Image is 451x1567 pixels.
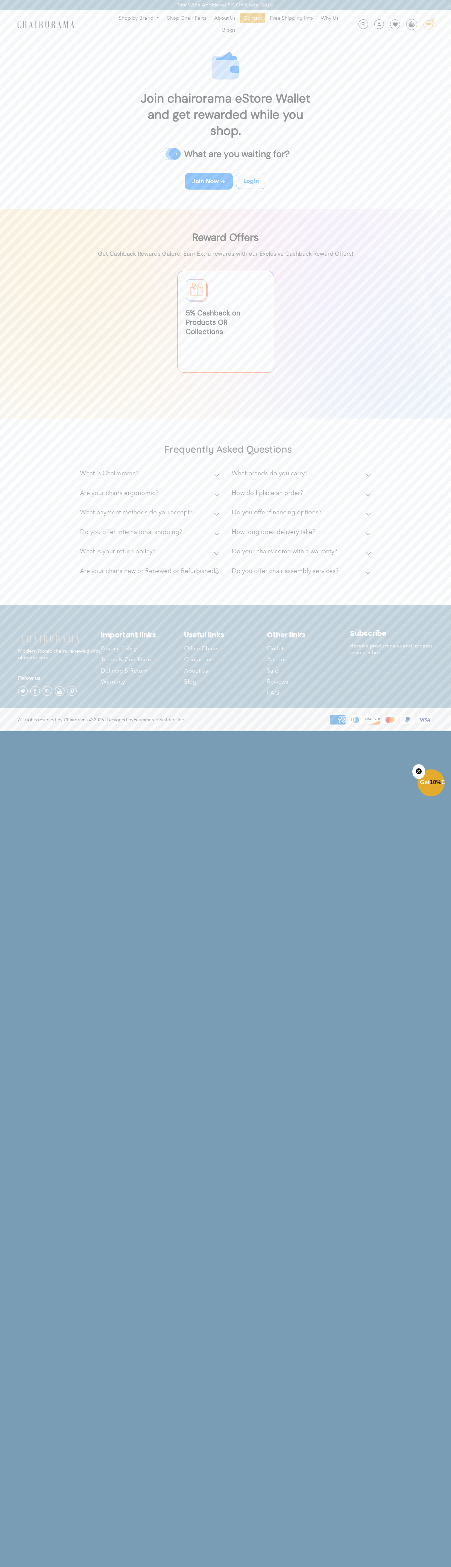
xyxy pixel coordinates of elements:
[236,173,266,189] a: Login
[18,634,101,661] p: Modern iconic chairs renewed with ultimate care.
[139,82,313,145] p: Join chairorama eStore Wallet and get rewarded while you shop.
[167,15,206,22] span: Shop Chair Parts
[101,654,184,665] a: Terms & Condition
[105,13,352,37] nav: DesktopNavigation
[318,13,342,23] a: Why Us
[80,528,182,536] h2: Do you offer international shipping?
[429,18,435,24] div: 1
[80,469,139,477] h2: What is Chairorama?
[222,27,235,34] span: Blogs
[181,145,290,163] p: What are you waiting for?
[14,19,78,31] img: chairorama
[270,15,313,22] span: Free Shipping Info
[80,567,218,575] h2: Are your chairs new or Renewed or Refurbished?
[232,563,374,582] summary: Do you offer chair assembly services?
[267,656,288,663] span: Auction
[101,678,125,685] span: Warranty
[232,485,374,504] summary: How do I place an order?
[321,15,338,22] span: Why Us
[211,13,239,23] a: About Us
[267,667,278,675] span: Sale
[219,25,239,35] a: Blogs
[232,508,321,516] h2: Do you offer financing options?
[267,631,350,639] h2: Other links
[267,678,288,685] span: Reviews
[407,19,417,29] img: WhatsApp_Image_2024-07-12_at_16.23.01.webp
[430,779,441,785] span: 10%
[80,563,222,582] summary: Are your chairs new or Renewed or Refurbished?
[267,687,350,698] a: FAQ
[98,225,353,250] h1: Reward Offers
[101,643,184,654] a: Privacy Policy
[418,20,433,30] a: 1
[267,643,350,654] a: Outlet
[420,779,450,785] span: Get Off
[101,645,137,652] span: Privacy Policy
[115,13,162,23] a: Shop by Brand
[184,656,212,663] span: Contact us
[184,678,196,685] span: Blog
[232,567,338,575] h2: Do you offer chair assembly services?
[18,716,185,723] div: All rights reserved by Chairorama © 2025. Designed by
[184,676,267,687] a: Blog
[184,665,267,676] a: About us
[267,676,350,687] a: Reviews
[232,528,315,536] h2: How long does delivery take?
[101,656,151,663] span: Terms & Condition
[232,489,303,497] h2: How do I place an order?
[101,631,184,639] h2: Important links
[164,13,210,23] a: Shop Chair Parts
[184,667,208,675] span: About us
[18,674,101,682] h4: Folow us
[80,504,222,524] summary: What payment methods do you accept?
[232,504,374,524] summary: Do you offer financing options?
[267,13,316,23] a: Free Shipping Info
[18,634,83,645] img: chairorama
[184,645,219,652] span: Office Chairs
[186,308,266,336] span: 5 % Cashback on Products OR Collections
[267,654,350,665] a: Auction
[267,689,279,697] span: FAQ
[232,469,308,477] h2: What brands do you carry?
[101,676,184,687] a: Warranty
[80,524,222,543] summary: Do you offer international shipping?
[80,443,376,455] h2: Frequently Asked Questions
[184,631,267,639] h2: Useful links
[80,543,222,563] summary: What is your return policy?
[133,717,185,723] a: Ecommerce Builders Inc.
[267,645,284,652] span: Outlet
[267,665,350,676] a: Sale
[232,543,374,563] summary: Do your chairs come with a warranty?
[185,173,233,190] a: Join Now
[232,524,374,543] summary: How long does delivery take?
[101,665,184,676] a: Delivery & Return
[98,250,353,258] p: Get Cashback Rewards Galore! Earn Extra rewards with our Exclusive Cashback Reward Offers!
[80,508,192,516] h2: What payment methods do you accept?
[80,489,158,497] h2: Are your chairs ergonomic?
[101,667,147,675] span: Delivery & Return
[412,764,425,779] button: Close teaser
[243,15,262,22] span: Contact
[232,465,374,485] summary: What brands do you carry?
[232,547,337,555] h2: Do your chairs come with a warranty?
[350,643,433,656] p: Receive product news and updates in your inbox
[184,654,267,665] a: Contact us
[350,629,433,638] h2: Subscribe
[240,13,265,23] a: Contact
[80,485,222,504] summary: Are your chairs ergonomic?
[214,15,236,22] span: About Us
[184,643,267,654] a: Office Chairs
[80,465,222,485] summary: What is Chairorama?
[80,547,155,555] h2: What is your return policy?
[417,770,445,797] div: Get10%OffClose teaser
